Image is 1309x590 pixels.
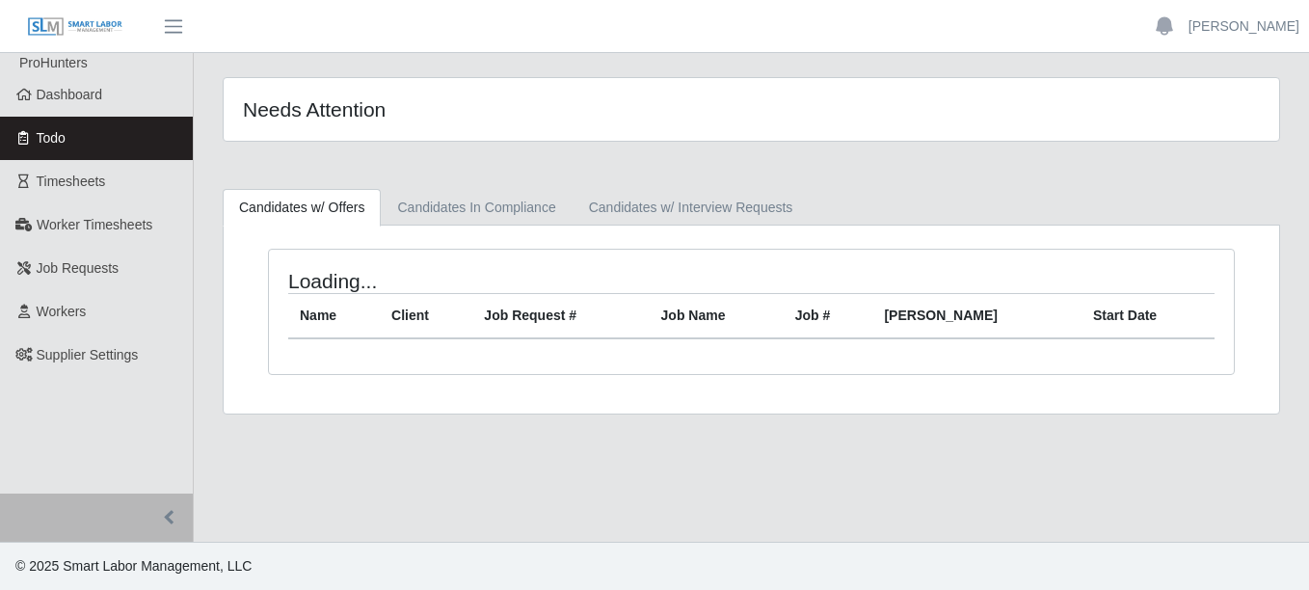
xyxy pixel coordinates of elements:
[380,294,472,339] th: Client
[27,16,123,38] img: SLM Logo
[784,294,873,339] th: Job #
[37,260,120,276] span: Job Requests
[573,189,810,227] a: Candidates w/ Interview Requests
[37,174,106,189] span: Timesheets
[37,87,103,102] span: Dashboard
[472,294,649,339] th: Job Request #
[1189,16,1299,37] a: [PERSON_NAME]
[243,97,650,121] h4: Needs Attention
[1082,294,1215,339] th: Start Date
[15,558,252,574] span: © 2025 Smart Labor Management, LLC
[223,189,381,227] a: Candidates w/ Offers
[37,130,66,146] span: Todo
[19,55,88,70] span: ProHunters
[872,294,1082,339] th: [PERSON_NAME]
[37,347,139,362] span: Supplier Settings
[288,294,380,339] th: Name
[381,189,572,227] a: Candidates In Compliance
[37,304,87,319] span: Workers
[650,294,784,339] th: Job Name
[37,217,152,232] span: Worker Timesheets
[288,269,657,293] h4: Loading...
